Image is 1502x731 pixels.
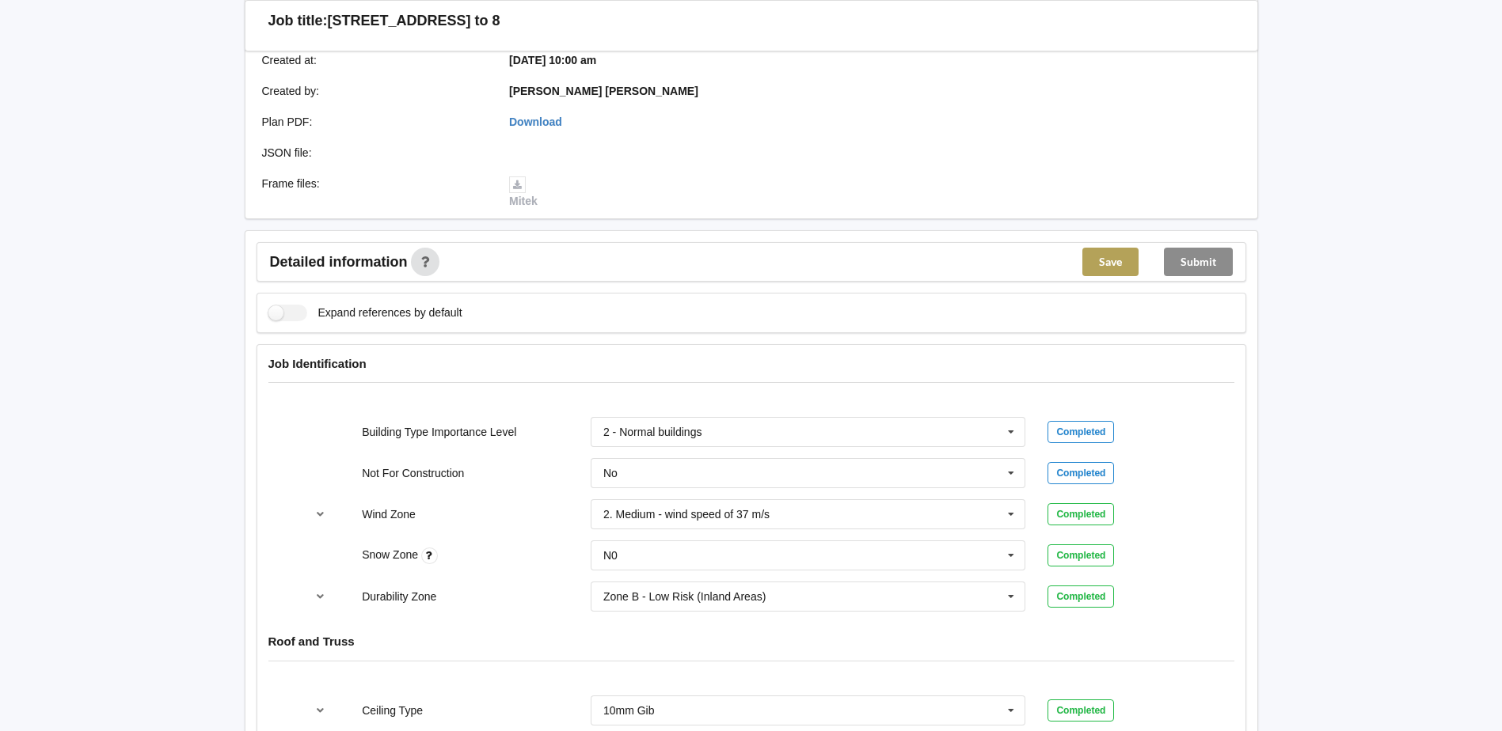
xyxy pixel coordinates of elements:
[362,467,464,479] label: Not For Construction
[251,114,499,130] div: Plan PDF :
[603,468,618,479] div: No
[1048,503,1114,525] div: Completed
[270,255,408,269] span: Detailed information
[362,704,423,717] label: Ceiling Type
[1048,544,1114,566] div: Completed
[251,83,499,99] div: Created by :
[603,550,618,561] div: N0
[1048,585,1114,608] div: Completed
[1048,462,1114,484] div: Completed
[251,145,499,161] div: JSON file :
[328,12,500,30] h3: [STREET_ADDRESS] to 8
[305,696,336,725] button: reference-toggle
[603,591,766,602] div: Zone B - Low Risk (Inland Areas)
[509,116,562,128] a: Download
[509,85,698,97] b: [PERSON_NAME] [PERSON_NAME]
[1082,248,1139,276] button: Save
[268,356,1234,371] h4: Job Identification
[305,582,336,611] button: reference-toggle
[268,12,328,30] h3: Job title:
[1048,421,1114,443] div: Completed
[251,52,499,68] div: Created at :
[509,177,538,207] a: Mitek
[1048,699,1114,722] div: Completed
[603,426,702,437] div: 2 - Normal buildings
[362,426,516,438] label: Building Type Importance Level
[509,54,596,66] b: [DATE] 10:00 am
[362,548,421,561] label: Snow Zone
[268,305,462,321] label: Expand references by default
[362,590,436,603] label: Durability Zone
[305,500,336,528] button: reference-toggle
[362,508,416,521] label: Wind Zone
[268,634,1234,649] h4: Roof and Truss
[251,176,499,209] div: Frame files :
[603,509,770,520] div: 2. Medium - wind speed of 37 m/s
[603,705,655,716] div: 10mm Gib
